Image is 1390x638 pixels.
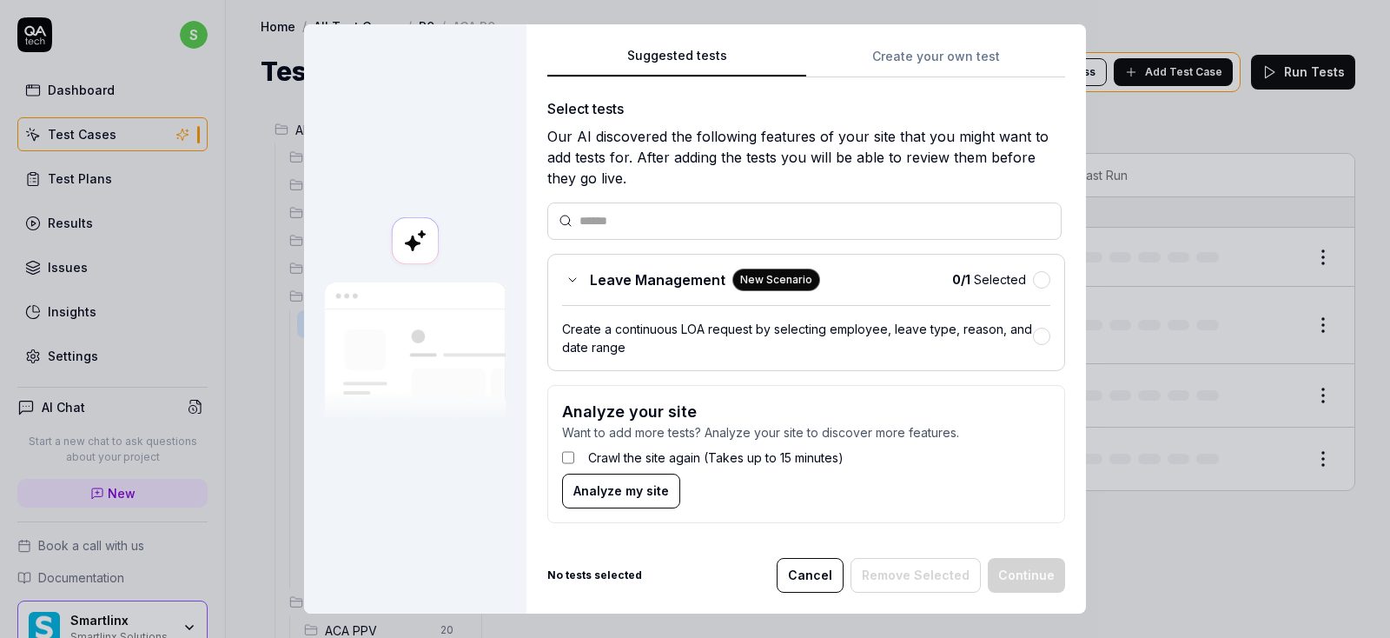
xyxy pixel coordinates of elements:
[547,98,1065,119] div: Select tests
[806,46,1065,77] button: Create your own test
[562,320,1033,356] div: Create a continuous LOA request by selecting employee, leave type, reason, and date range
[851,558,981,593] button: Remove Selected
[590,269,725,290] span: Leave Management
[325,282,506,421] img: Our AI scans your site and suggests things to test
[562,400,1050,423] h3: Analyze your site
[562,423,1050,442] p: Want to add more tests? Analyze your site to discover more features.
[988,558,1065,593] button: Continue
[588,449,844,467] label: Crawl the site again (Takes up to 15 minutes)
[952,272,970,287] b: 0 / 1
[547,568,642,583] b: No tests selected
[562,474,680,508] button: Analyze my site
[777,558,844,593] button: Cancel
[573,482,669,500] span: Analyze my site
[732,269,820,291] div: New Scenario
[547,46,806,77] button: Suggested tests
[547,126,1065,189] div: Our AI discovered the following features of your site that you might want to add tests for. After...
[952,270,1026,289] span: Selected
